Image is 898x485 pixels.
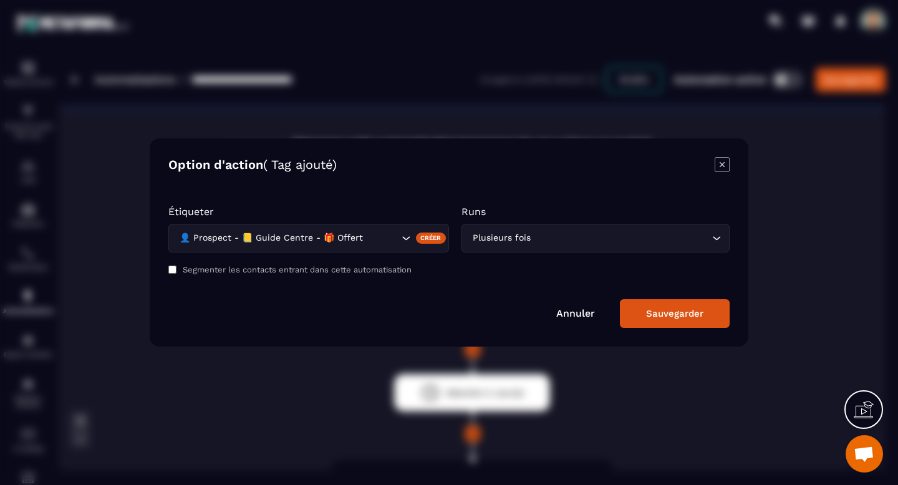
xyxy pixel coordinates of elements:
[168,157,337,175] h4: Option d'action
[176,231,365,245] span: 👤 Prospect - 📒 Guide Centre - 🎁 Offert
[646,308,703,319] div: Sauvegarder
[620,299,730,328] button: Sauvegarder
[416,233,447,244] div: Créer
[846,435,883,473] div: Ouvrir le chat
[168,206,449,218] p: Étiqueter
[168,224,449,252] div: Search for option
[461,224,730,252] div: Search for option
[533,231,709,245] input: Search for option
[556,307,595,319] a: Annuler
[470,231,533,245] span: Plusieurs fois
[183,265,412,274] label: Segmenter les contacts entrant dans cette automatisation
[365,231,398,245] input: Search for option
[461,206,730,218] p: Runs
[263,157,337,172] span: ( Tag ajouté)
